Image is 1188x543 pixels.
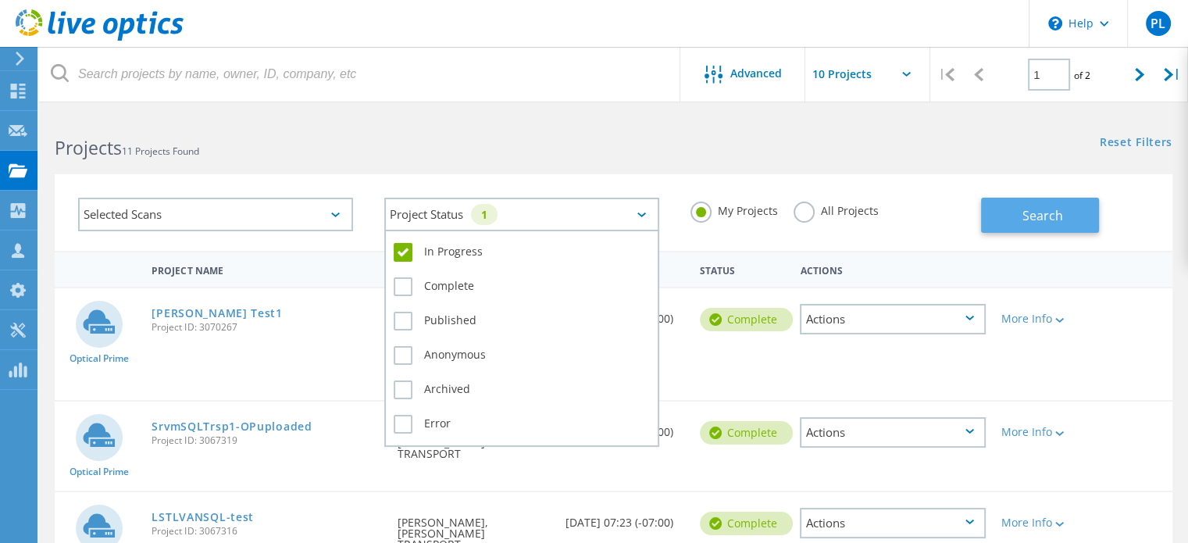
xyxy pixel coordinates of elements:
[700,512,793,535] div: Complete
[1001,313,1075,324] div: More Info
[39,47,681,102] input: Search projects by name, owner, ID, company, etc
[692,255,793,284] div: Status
[152,421,312,432] a: SrvmSQLTrsp1-OPuploaded
[394,277,650,296] label: Complete
[152,512,254,523] a: LSTLVANSQL-test
[152,323,382,332] span: Project ID: 3070267
[394,380,650,399] label: Archived
[1074,69,1090,82] span: of 2
[70,467,129,477] span: Optical Prime
[700,308,793,331] div: Complete
[152,436,382,445] span: Project ID: 3067319
[70,354,129,363] span: Optical Prime
[930,47,962,102] div: |
[800,417,986,448] div: Actions
[1022,207,1063,224] span: Search
[1151,17,1165,30] span: PL
[700,421,793,445] div: Complete
[471,204,498,225] div: 1
[794,202,879,216] label: All Projects
[384,198,659,231] div: Project Status
[78,198,353,231] div: Selected Scans
[1156,47,1188,102] div: |
[1048,16,1062,30] svg: \n
[730,68,782,79] span: Advanced
[152,308,282,319] a: [PERSON_NAME] Test1
[144,255,390,284] div: Project Name
[1001,427,1075,438] div: More Info
[1001,517,1075,528] div: More Info
[394,243,650,262] label: In Progress
[800,304,986,334] div: Actions
[55,135,122,160] b: Projects
[981,198,1099,233] button: Search
[800,508,986,538] div: Actions
[152,527,382,536] span: Project ID: 3067316
[690,202,778,216] label: My Projects
[122,145,199,158] span: 11 Projects Found
[394,415,650,434] label: Error
[394,312,650,330] label: Published
[16,33,184,44] a: Live Optics Dashboard
[1100,137,1172,150] a: Reset Filters
[394,346,650,365] label: Anonymous
[792,255,994,284] div: Actions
